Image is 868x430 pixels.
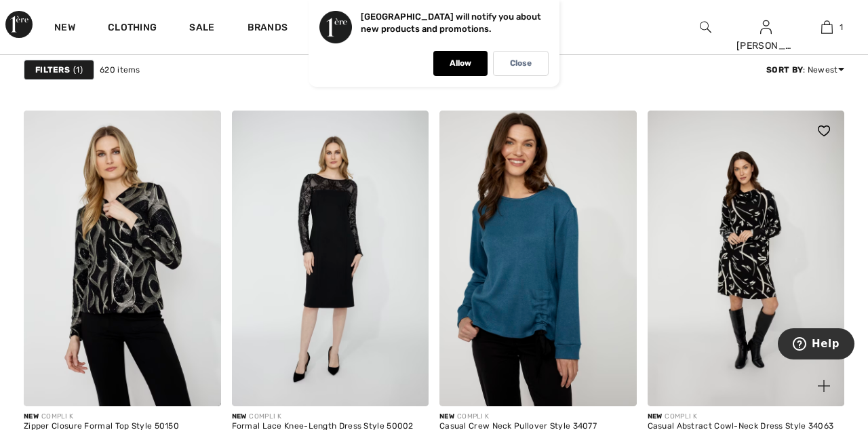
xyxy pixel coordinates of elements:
div: [PERSON_NAME] [736,39,796,53]
img: search the website [700,19,711,35]
span: 620 items [100,64,140,76]
p: [GEOGRAPHIC_DATA] will notify you about new products and promotions. [361,12,541,34]
a: New [54,22,75,36]
img: Casual Crew Neck Pullover Style 34077. Peacock [439,111,637,406]
strong: Filters [35,64,70,76]
span: New [439,412,454,421]
img: Formal Lace Knee-Length Dress Style 50002. As sample [232,111,429,406]
div: COMPLI K [232,412,414,422]
div: COMPLI K [24,412,179,422]
a: Sale [189,22,214,36]
a: Brands [248,22,288,36]
div: COMPLI K [648,412,834,422]
img: My Bag [821,19,833,35]
span: New [232,412,247,421]
strong: Sort By [766,65,803,75]
a: Sign In [760,20,772,33]
img: 1ère Avenue [5,11,33,38]
span: 1 [73,64,83,76]
img: Zipper Closure Formal Top Style 50150. As sample [24,111,221,406]
div: COMPLI K [439,412,597,422]
img: My Info [760,19,772,35]
iframe: Opens a widget where you can find more information [777,328,854,362]
img: Casual Abstract Cowl-Neck Dress Style 34063. As sample [648,111,845,406]
span: New [24,412,39,421]
a: Clothing [108,22,157,36]
img: plus_v2.svg [818,380,830,392]
p: Close [510,58,532,69]
p: Allow [450,58,471,69]
span: New [648,412,663,421]
a: 1 [797,19,856,35]
span: 1 [840,21,843,33]
img: heart_black_full.svg [818,125,830,136]
div: : Newest [766,64,844,76]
